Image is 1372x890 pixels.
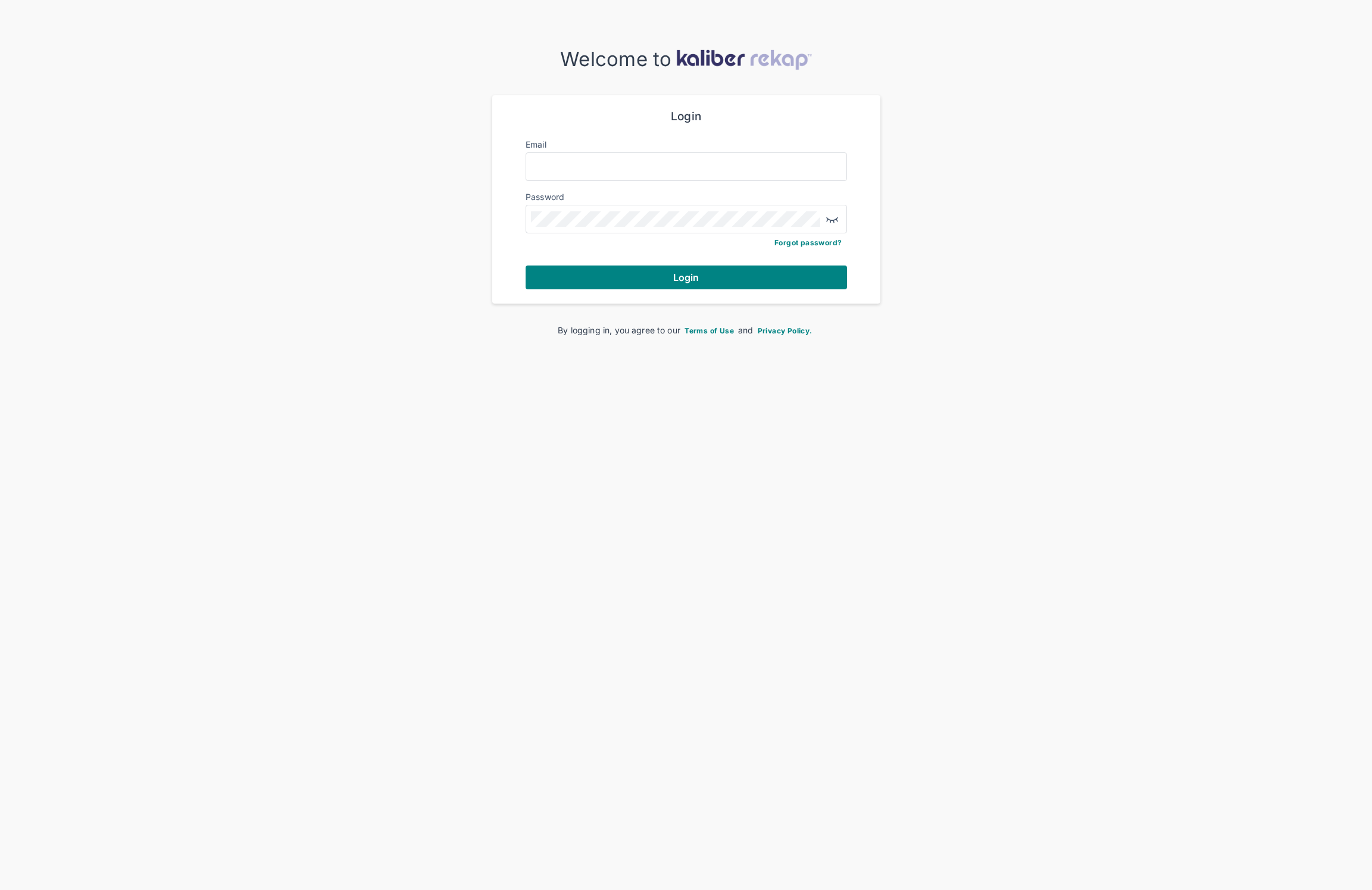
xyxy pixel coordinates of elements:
[526,192,565,202] label: Password
[526,139,546,149] label: Email
[683,325,736,335] a: Terms of Use
[676,49,812,70] img: kaliber-logo
[526,266,847,289] button: Login
[758,326,812,335] span: Privacy Policy.
[774,238,842,247] a: Forgot password?
[825,212,839,226] img: eye-closed.fa43b6e4.svg
[685,326,734,335] span: Terms of Use
[526,110,847,124] div: Login
[673,271,699,283] span: Login
[511,324,861,336] div: By logging in, you agree to our and
[756,325,814,335] a: Privacy Policy.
